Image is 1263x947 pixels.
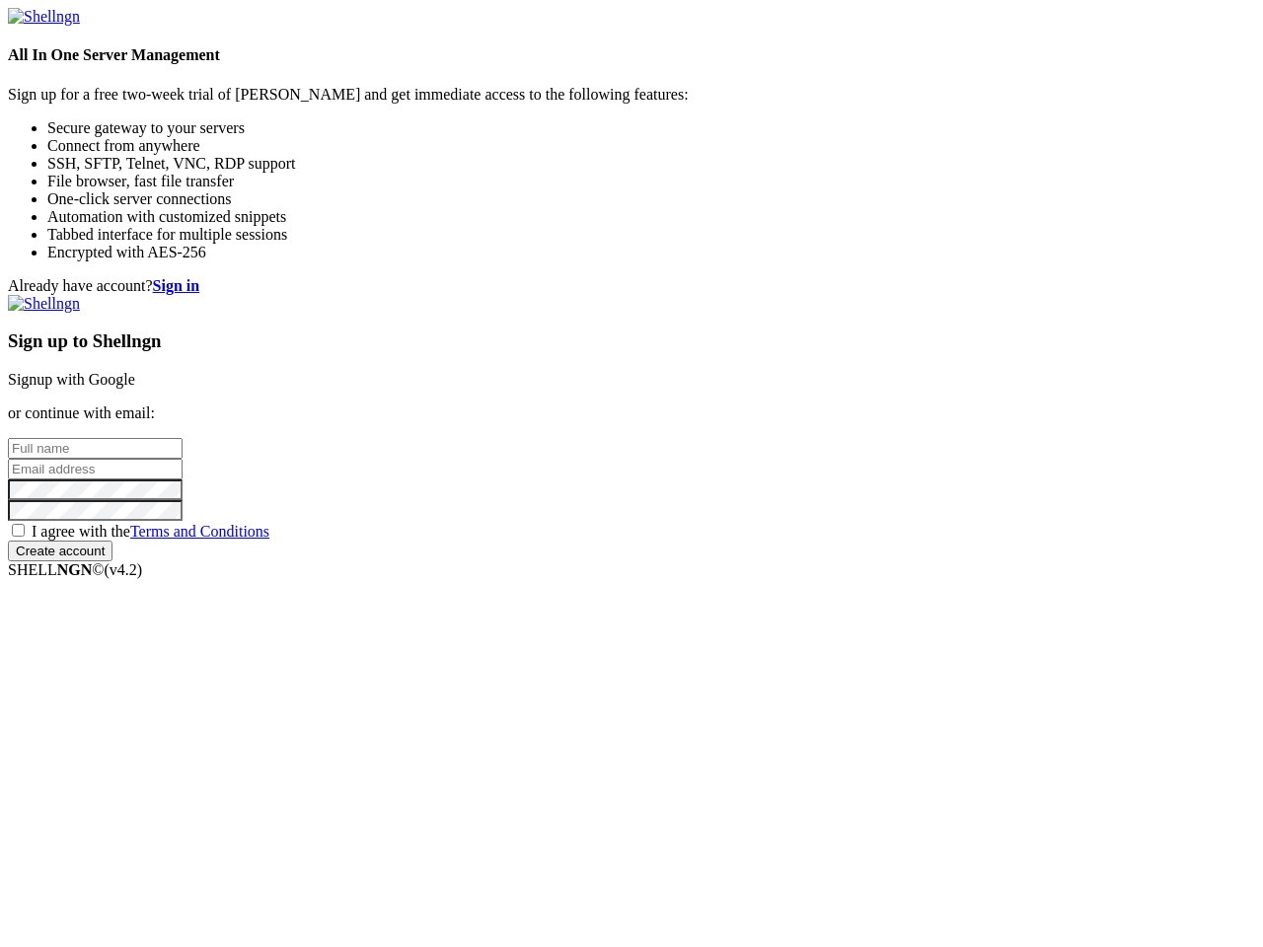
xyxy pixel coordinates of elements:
[32,523,269,540] span: I agree with the
[57,561,93,578] b: NGN
[47,119,1255,137] li: Secure gateway to your servers
[8,561,142,578] span: SHELL ©
[47,244,1255,261] li: Encrypted with AES-256
[8,541,112,561] input: Create account
[130,523,269,540] a: Terms and Conditions
[105,561,143,578] span: 4.2.0
[47,226,1255,244] li: Tabbed interface for multiple sessions
[8,46,1255,64] h4: All In One Server Management
[8,86,1255,104] p: Sign up for a free two-week trial of [PERSON_NAME] and get immediate access to the following feat...
[8,371,135,388] a: Signup with Google
[8,277,1255,295] div: Already have account?
[8,330,1255,352] h3: Sign up to Shellngn
[47,155,1255,173] li: SSH, SFTP, Telnet, VNC, RDP support
[12,524,25,537] input: I agree with theTerms and Conditions
[8,404,1255,422] p: or continue with email:
[8,8,80,26] img: Shellngn
[47,137,1255,155] li: Connect from anywhere
[8,438,183,459] input: Full name
[8,295,80,313] img: Shellngn
[47,208,1255,226] li: Automation with customized snippets
[8,459,183,479] input: Email address
[47,173,1255,190] li: File browser, fast file transfer
[47,190,1255,208] li: One-click server connections
[153,277,200,294] a: Sign in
